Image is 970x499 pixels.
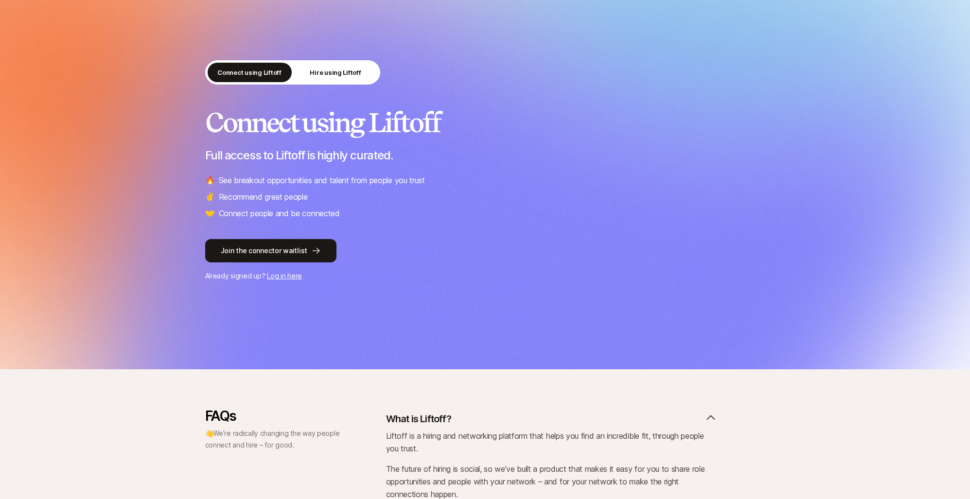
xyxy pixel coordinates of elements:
p: What is Liftoff? [386,412,451,426]
p: FAQs [205,408,341,424]
button: What is Liftoff? [386,408,717,430]
a: Join the connector waitlist [205,239,765,262]
span: 🔥 [205,174,215,187]
p: Already signed up? [205,270,765,282]
p: Hire using Liftoff [310,68,361,77]
p: 👋 [205,428,341,451]
h2: Connect using Liftoff [205,108,765,137]
p: Liftoff is a hiring and networking platform that helps you find an incredible fit, through people... [386,430,717,455]
p: Recommend great people [219,190,308,203]
p: Connect people and be connected [219,207,340,220]
p: Full access to Liftoff is highly curated. [205,149,765,162]
button: Join the connector waitlist [205,239,336,262]
span: ✌️ [205,190,215,203]
p: Connect using Liftoff [217,68,282,77]
a: Log in here [267,272,302,280]
span: We’re radically changing the way people connect and hire – for good. [205,429,340,449]
p: See breakout opportunities and talent from people you trust [219,174,425,187]
span: 🤝 [205,207,215,220]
